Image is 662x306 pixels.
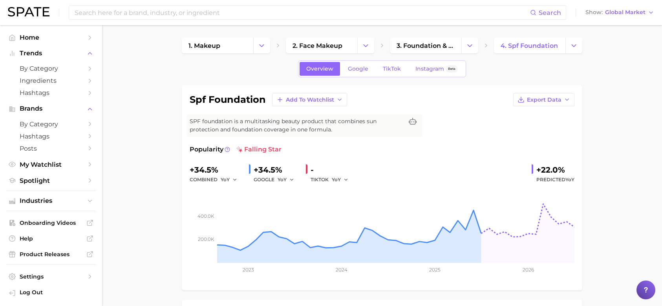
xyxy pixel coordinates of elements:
a: 1. makeup [182,38,253,53]
button: YoY [332,175,349,184]
span: SPF foundation is a multitasking beauty product that combines sun protection and foundation cover... [190,117,403,134]
div: - [311,164,354,176]
span: Popularity [190,145,223,154]
span: falling star [236,145,282,154]
span: Add to Watchlist [286,97,334,103]
span: Industries [20,197,82,204]
img: SPATE [8,7,49,16]
div: +22.0% [536,164,574,176]
span: YoY [221,176,230,183]
span: Google [348,66,368,72]
button: ShowGlobal Market [583,7,656,18]
a: Posts [6,142,96,155]
span: Help [20,235,82,242]
button: Change Category [357,38,374,53]
span: Home [20,34,82,41]
button: Export Data [513,93,574,106]
a: 3. foundation & base products [390,38,461,53]
span: My Watchlist [20,161,82,168]
a: Overview [300,62,340,76]
a: Product Releases [6,248,96,260]
a: Help [6,233,96,244]
input: Search here for a brand, industry, or ingredient [74,6,530,19]
a: My Watchlist [6,158,96,171]
div: +34.5% [190,164,243,176]
span: Overview [306,66,333,72]
a: Hashtags [6,87,96,99]
a: InstagramBeta [409,62,464,76]
div: +34.5% [254,164,300,176]
span: TikTok [383,66,401,72]
span: by Category [20,65,82,72]
button: Change Category [461,38,478,53]
a: Google [341,62,375,76]
a: 2. face makeup [286,38,357,53]
span: 2. face makeup [293,42,342,49]
span: Predicted [536,175,574,184]
a: 4. spf foundation [494,38,565,53]
button: Add to Watchlist [272,93,347,106]
a: Spotlight [6,175,96,187]
span: Onboarding Videos [20,219,82,226]
span: 4. spf foundation [501,42,558,49]
tspan: 2024 [336,267,347,273]
a: by Category [6,118,96,130]
span: by Category [20,120,82,128]
a: Onboarding Videos [6,217,96,229]
button: Trends [6,47,96,59]
a: Hashtags [6,130,96,142]
span: 1. makeup [188,42,220,49]
tspan: 2026 [523,267,534,273]
span: Trends [20,50,82,57]
span: Hashtags [20,89,82,97]
span: 3. foundation & base products [397,42,455,49]
div: TIKTOK [311,175,354,184]
button: Change Category [565,38,582,53]
button: YoY [278,175,294,184]
span: Log Out [20,289,90,296]
span: Ingredients [20,77,82,84]
span: Search [539,9,561,16]
button: Industries [6,195,96,207]
span: Beta [448,66,455,72]
span: Product Releases [20,251,82,258]
div: combined [190,175,243,184]
button: Brands [6,103,96,115]
span: Brands [20,105,82,112]
tspan: 2023 [243,267,254,273]
span: Hashtags [20,133,82,140]
span: Settings [20,273,82,280]
a: Home [6,31,96,44]
span: Export Data [527,97,561,103]
span: Show [585,10,603,15]
a: Log out. Currently logged in with e-mail saracespedes@belcorp.biz. [6,286,96,300]
span: YoY [332,176,341,183]
button: YoY [221,175,238,184]
tspan: 2025 [429,267,441,273]
button: Change Category [253,38,270,53]
a: TikTok [376,62,408,76]
h1: spf foundation [190,95,266,104]
span: Instagram [415,66,444,72]
a: by Category [6,62,96,75]
span: YoY [565,177,574,182]
div: GOOGLE [254,175,300,184]
span: YoY [278,176,287,183]
img: falling star [236,146,243,153]
span: Spotlight [20,177,82,184]
span: Posts [20,145,82,152]
a: Ingredients [6,75,96,87]
a: Settings [6,271,96,282]
span: Global Market [605,10,646,15]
